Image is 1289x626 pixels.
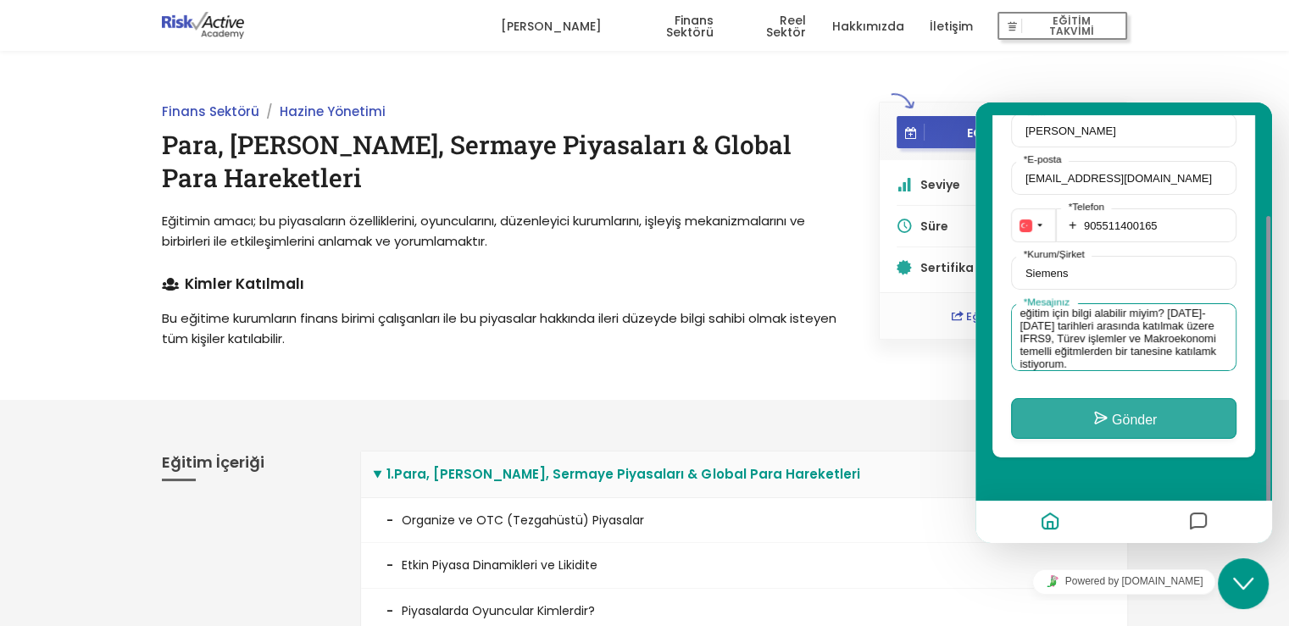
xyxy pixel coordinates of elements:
[925,125,1104,140] span: EĞİTİME KATILIN
[500,1,601,52] a: [PERSON_NAME]
[897,219,1110,247] li: 2 gün
[361,498,1127,543] li: Organize ve OTC (Tezgahüstü) Piyasalar
[162,128,841,194] h1: Para, [PERSON_NAME], Sermaye Piyasaları & Global Para Hareketleri
[975,102,1272,543] iframe: chat widget
[280,102,386,120] a: Hazine Yönetimi
[952,308,1054,324] a: Eğitimi Paylaşın
[626,1,714,52] a: Finans Sektörü
[997,1,1127,52] a: EĞİTİM TAKVİMİ
[920,262,1086,274] h5: Sertifika
[162,212,805,250] span: Eğitimin amacı; bu piyasaların özelliklerini, oyuncularını, düzenleyici kurumlarını, işleyiş meka...
[920,220,1076,232] h5: Süre
[162,308,841,349] p: Bu eğitime kurumların finans birimi çalışanları ile bu piyasalar hakkında ileri düzeyde bilgi sah...
[162,451,335,481] h3: Eğitim İçeriği
[929,1,972,52] a: İletişim
[162,277,841,291] h4: Kimler Katılmalı
[975,562,1272,601] iframe: chat widget
[897,177,1110,206] li: Temel
[920,179,1068,191] h5: Seviye
[1022,14,1120,38] span: EĞİTİM TAKVİMİ
[897,260,1110,275] li: Var
[162,12,245,39] img: logo-dark.png
[897,116,1110,148] button: EĞİTİME KATILIN
[739,1,806,52] a: Reel Sektör
[162,102,259,120] a: Finans Sektörü
[361,451,1127,498] summary: 1.Para, [PERSON_NAME], Sermaye Piyasaları & Global Para Hareketleri
[831,1,903,52] a: Hakkımızda
[1218,558,1272,609] iframe: chat widget
[361,543,1127,588] li: Etkin Piyasa Dinamikleri ve Likidite
[997,12,1127,41] button: EĞİTİM TAKVİMİ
